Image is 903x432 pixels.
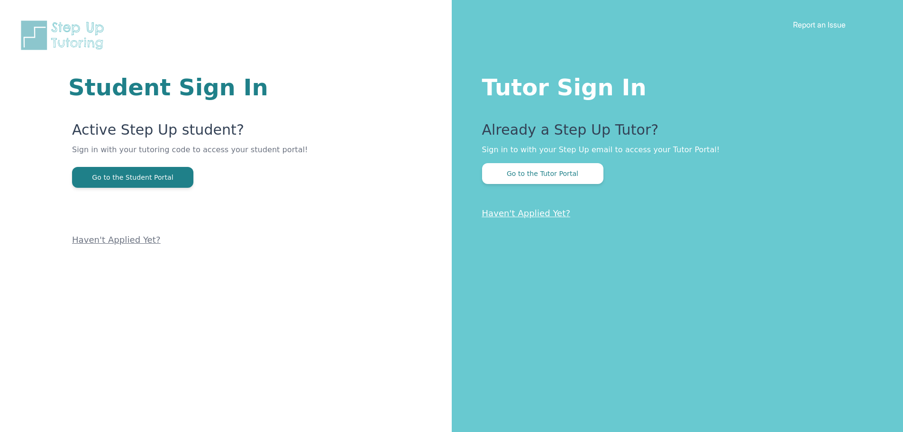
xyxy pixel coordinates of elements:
a: Haven't Applied Yet? [72,235,161,245]
h1: Tutor Sign In [482,72,866,99]
a: Go to the Tutor Portal [482,169,603,178]
h1: Student Sign In [68,76,338,99]
p: Already a Step Up Tutor? [482,121,866,144]
img: Step Up Tutoring horizontal logo [19,19,110,52]
a: Haven't Applied Yet? [482,208,571,218]
p: Sign in with your tutoring code to access your student portal! [72,144,338,167]
button: Go to the Tutor Portal [482,163,603,184]
a: Report an Issue [793,20,846,29]
p: Sign in to with your Step Up email to access your Tutor Portal! [482,144,866,156]
button: Go to the Student Portal [72,167,193,188]
p: Active Step Up student? [72,121,338,144]
a: Go to the Student Portal [72,173,193,182]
